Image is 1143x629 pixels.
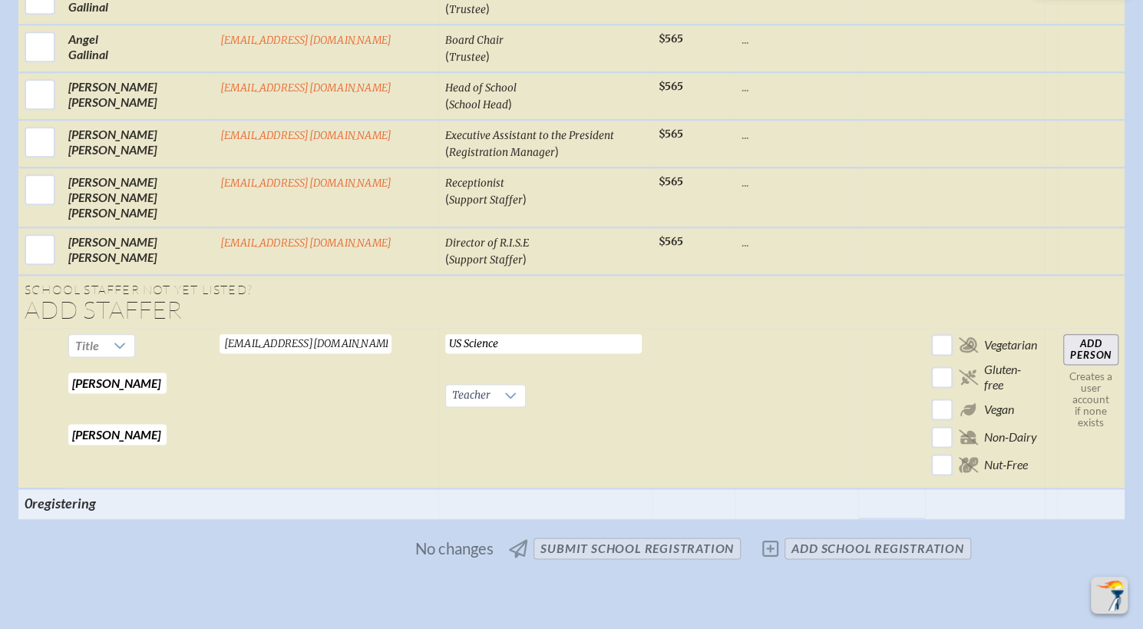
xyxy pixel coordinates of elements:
span: $565 [659,175,683,188]
span: ) [555,144,559,158]
p: ... [742,234,852,250]
p: ... [742,79,852,94]
span: Director of R.I.S.E [445,237,529,250]
img: To the top [1094,580,1125,611]
input: Email [220,334,391,353]
span: Vegan [984,402,1014,417]
span: ) [486,1,490,15]
td: [PERSON_NAME] [PERSON_NAME] [PERSON_NAME] [62,167,213,227]
span: ( [445,144,449,158]
td: [PERSON_NAME] [PERSON_NAME] [62,120,213,167]
input: Last Name [68,424,167,445]
a: [EMAIL_ADDRESS][DOMAIN_NAME] [220,81,391,94]
span: $565 [659,235,683,248]
span: ( [445,48,449,63]
td: [PERSON_NAME] [PERSON_NAME] [62,227,213,275]
a: [EMAIL_ADDRESS][DOMAIN_NAME] [220,34,391,47]
span: Registration Manager [449,146,555,159]
span: Teacher [446,385,497,406]
span: Support Staffer [449,194,523,207]
span: Nut-Free [984,457,1028,472]
a: [EMAIL_ADDRESS][DOMAIN_NAME] [220,129,391,142]
span: Title [69,335,105,356]
p: ... [742,174,852,190]
input: First Name [68,372,167,393]
span: registering [32,495,96,511]
input: Add Person [1063,334,1118,365]
span: Board Chair [445,34,504,47]
span: Head of School [445,81,517,94]
span: Executive Assistant to the President [445,129,614,142]
span: Support Staffer [449,253,523,266]
td: [PERSON_NAME] [PERSON_NAME] [62,72,213,120]
span: Non-Dairy [984,429,1037,445]
span: School Head [449,98,508,111]
p: Creates a user account if none exists [1063,371,1118,429]
span: ( [445,251,449,266]
span: ( [445,1,449,15]
button: Scroll Top [1091,577,1128,614]
span: ) [523,251,527,266]
span: $565 [659,32,683,45]
p: ... [742,127,852,142]
span: Title [75,338,99,353]
span: ) [508,96,512,111]
td: Angel Gallinal [62,25,213,72]
span: Gluten-free [983,362,1039,392]
a: [EMAIL_ADDRESS][DOMAIN_NAME] [220,177,391,190]
span: $565 [659,80,683,93]
span: ( [445,96,449,111]
span: Receptionist [445,177,504,190]
span: $565 [659,127,683,141]
span: ( [445,191,449,206]
span: Trustee [449,51,486,64]
th: 0 [18,488,213,518]
a: [EMAIL_ADDRESS][DOMAIN_NAME] [220,237,391,250]
span: Trustee [449,3,486,16]
span: Vegetarian [984,337,1037,353]
span: ) [523,191,527,206]
span: ) [486,48,490,63]
input: Job Title for Nametag (40 chars max) [445,334,642,353]
span: No changes [415,540,494,557]
p: ... [742,31,852,47]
